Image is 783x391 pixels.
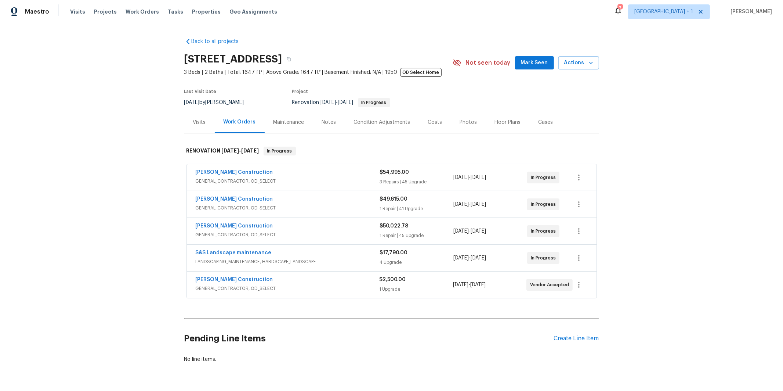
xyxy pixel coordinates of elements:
h6: RENOVATION [186,147,259,155]
span: In Progress [531,254,559,262]
div: 3 Repairs | 45 Upgrade [380,178,454,186]
div: by [PERSON_NAME] [184,98,253,107]
span: LANDSCAPING_MAINTENANCE, HARDSCAPE_LANDSCAPE [196,258,380,265]
span: [DATE] [242,148,259,153]
div: 7 [617,4,623,12]
div: RENOVATION [DATE]-[DATE]In Progress [184,139,599,163]
span: - [453,174,486,181]
span: [DATE] [338,100,354,105]
span: Projects [94,8,117,15]
div: 1 Repair | 41 Upgrade [380,205,454,212]
span: [DATE] [453,255,469,261]
span: [PERSON_NAME] [728,8,772,15]
button: Mark Seen [515,56,554,70]
div: Photos [460,119,477,126]
a: [PERSON_NAME] Construction [196,277,273,282]
span: GENERAL_CONTRACTOR, OD_SELECT [196,285,380,292]
a: [PERSON_NAME] Construction [196,223,273,229]
span: [DATE] [321,100,336,105]
span: - [453,281,486,288]
span: Visits [70,8,85,15]
span: Work Orders [126,8,159,15]
span: - [453,201,486,208]
span: Tasks [168,9,183,14]
div: Maintenance [273,119,304,126]
span: - [321,100,354,105]
span: $49,615.00 [380,197,408,202]
span: GENERAL_CONTRACTOR, OD_SELECT [196,204,380,212]
span: - [453,254,486,262]
span: In Progress [531,227,559,235]
span: $2,500.00 [380,277,406,282]
span: 3 Beds | 2 Baths | Total: 1647 ft² | Above Grade: 1647 ft² | Basement Finished: N/A | 1950 [184,69,453,76]
a: Back to all projects [184,38,255,45]
span: [GEOGRAPHIC_DATA] + 1 [634,8,693,15]
span: [DATE] [471,255,486,261]
a: [PERSON_NAME] Construction [196,197,273,202]
div: Notes [322,119,336,126]
span: [DATE] [471,202,486,207]
span: Project [292,89,308,94]
div: 1 Repair | 45 Upgrade [380,232,454,239]
span: $54,995.00 [380,170,409,175]
span: OD Select Home [400,68,442,77]
div: Cases [539,119,553,126]
span: [DATE] [453,202,469,207]
span: $50,022.78 [380,223,409,229]
span: Properties [192,8,221,15]
a: S&S Landscape maintenance [196,250,272,255]
span: In Progress [531,201,559,208]
span: $17,790.00 [380,250,408,255]
h2: [STREET_ADDRESS] [184,55,282,63]
span: In Progress [531,174,559,181]
span: [DATE] [453,229,469,234]
span: In Progress [359,100,389,105]
div: Floor Plans [495,119,521,126]
div: Create Line Item [554,335,599,342]
div: 4 Upgrade [380,259,454,266]
span: In Progress [264,147,295,155]
div: No line items. [184,356,599,363]
div: Visits [193,119,206,126]
span: - [453,227,486,235]
span: - [222,148,259,153]
span: [DATE] [184,100,200,105]
span: Vendor Accepted [530,281,572,288]
span: [DATE] [471,229,486,234]
span: GENERAL_CONTRACTOR, OD_SELECT [196,231,380,238]
span: [DATE] [222,148,239,153]
button: Actions [558,56,599,70]
button: Copy Address [282,53,296,66]
span: Not seen today [466,59,511,67]
span: Renovation [292,100,390,105]
div: Costs [428,119,442,126]
div: 1 Upgrade [380,286,453,293]
span: Maestro [25,8,49,15]
span: Actions [564,58,593,68]
span: Mark Seen [521,58,548,68]
span: [DATE] [471,175,486,180]
span: Geo Assignments [229,8,277,15]
a: [PERSON_NAME] Construction [196,170,273,175]
span: [DATE] [470,282,486,287]
span: [DATE] [453,282,468,287]
span: GENERAL_CONTRACTOR, OD_SELECT [196,177,380,185]
span: Last Visit Date [184,89,217,94]
div: Work Orders [224,118,256,126]
div: Condition Adjustments [354,119,410,126]
span: [DATE] [453,175,469,180]
h2: Pending Line Items [184,322,554,356]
